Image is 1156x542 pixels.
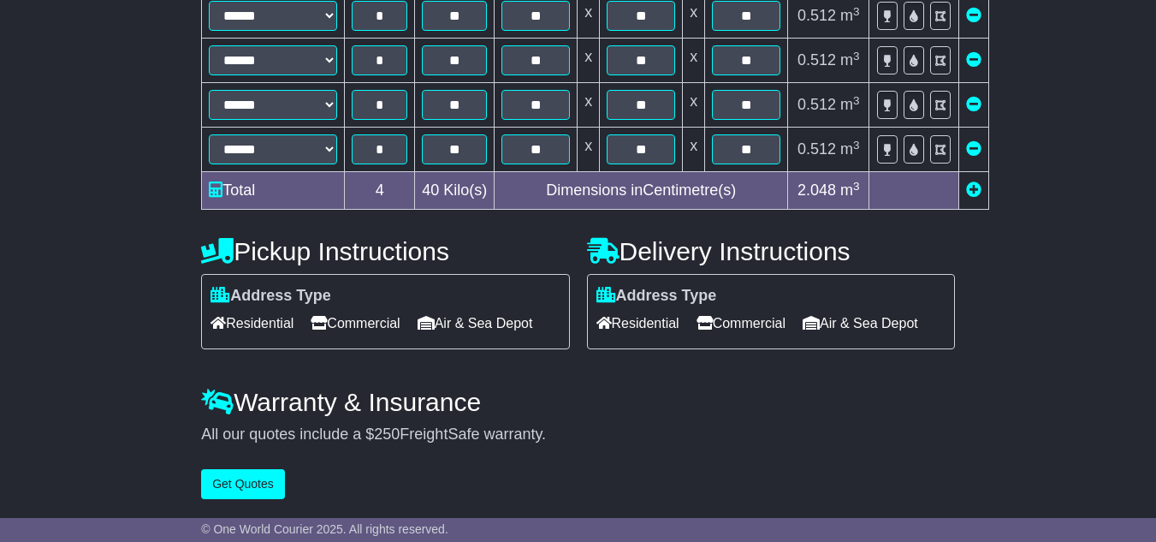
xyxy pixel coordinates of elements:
span: Commercial [697,310,785,337]
span: m [840,182,860,199]
td: x [683,83,705,128]
a: Remove this item [966,51,981,68]
td: Dimensions in Centimetre(s) [495,172,788,210]
td: 4 [345,172,415,210]
span: Air & Sea Depot [418,310,533,337]
span: m [840,51,860,68]
span: 2.048 [797,182,836,199]
span: m [840,7,860,24]
td: Kilo(s) [415,172,495,210]
a: Remove this item [966,140,981,158]
span: Air & Sea Depot [803,310,918,337]
h4: Pickup Instructions [201,237,569,265]
span: Commercial [311,310,400,337]
sup: 3 [853,5,860,18]
a: Add new item [966,182,981,199]
sup: 3 [853,139,860,152]
a: Remove this item [966,96,981,113]
sup: 3 [853,94,860,107]
span: 0.512 [797,96,836,113]
a: Remove this item [966,7,981,24]
td: x [683,39,705,83]
sup: 3 [853,180,860,193]
span: 250 [374,426,400,443]
button: Get Quotes [201,469,285,499]
span: 0.512 [797,7,836,24]
label: Address Type [596,287,717,306]
h4: Delivery Instructions [587,237,955,265]
span: © One World Courier 2025. All rights reserved. [201,522,448,536]
td: x [578,83,600,128]
span: m [840,96,860,113]
span: 40 [422,182,439,199]
td: x [578,39,600,83]
td: x [683,128,705,172]
span: m [840,140,860,158]
div: All our quotes include a $ FreightSafe warranty. [201,426,955,444]
sup: 3 [853,50,860,63]
label: Address Type [210,287,331,306]
td: x [578,128,600,172]
span: Residential [596,310,679,337]
span: 0.512 [797,140,836,158]
span: 0.512 [797,51,836,68]
h4: Warranty & Insurance [201,388,955,416]
span: Residential [210,310,293,337]
td: Total [202,172,345,210]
